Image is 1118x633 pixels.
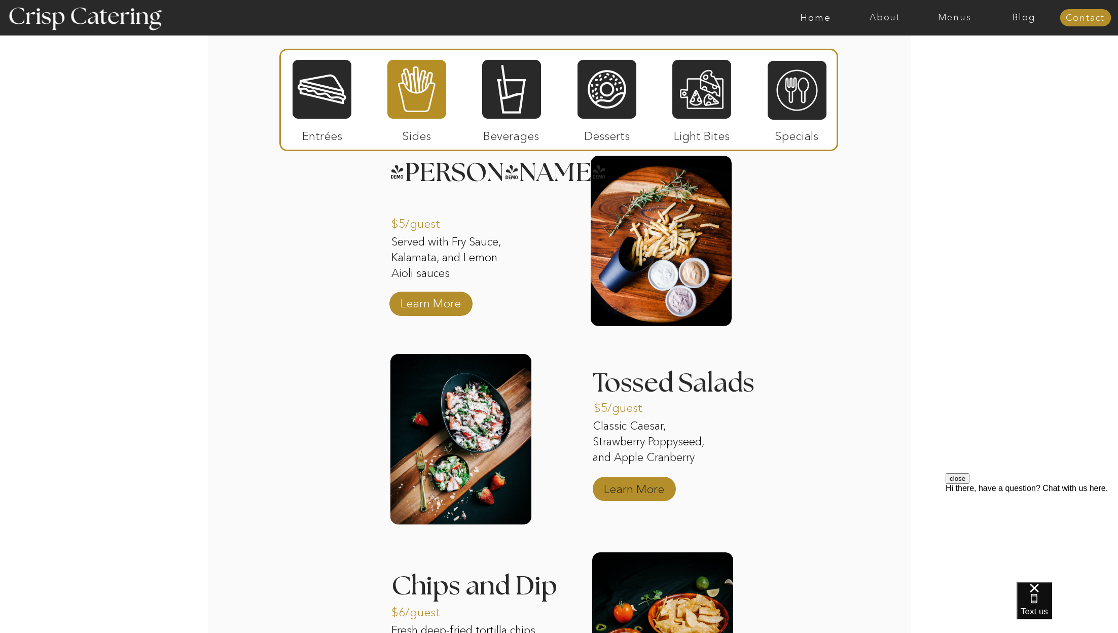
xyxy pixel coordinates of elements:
a: Learn More [600,472,668,501]
h3: [PERSON_NAME] [389,160,576,172]
p: Entrées [288,119,356,148]
iframe: podium webchat widget prompt [946,473,1118,595]
a: Home [781,13,850,23]
h3: Chips and Dip [391,573,566,586]
p: Beverages [478,119,545,148]
p: Served with Fry Sauce, Kalamata, and Lemon Aioli sauces [391,234,522,283]
a: Learn More [397,286,464,315]
a: Contact [1060,13,1111,23]
p: $5/guest [391,206,459,236]
p: $6/guest [391,595,459,624]
p: Classic Caesar, Strawberry Poppyseed, and Apple Cranberry [593,418,718,467]
a: Blog [989,13,1059,23]
a: About [850,13,920,23]
p: Specials [763,119,831,148]
p: Desserts [573,119,641,148]
a: Menus [920,13,989,23]
p: $5/guest [594,391,661,420]
p: Light Bites [668,119,736,148]
h3: Tossed Salads [593,370,766,395]
iframe: podium webchat widget bubble [1017,582,1118,633]
p: Sides [383,119,450,148]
